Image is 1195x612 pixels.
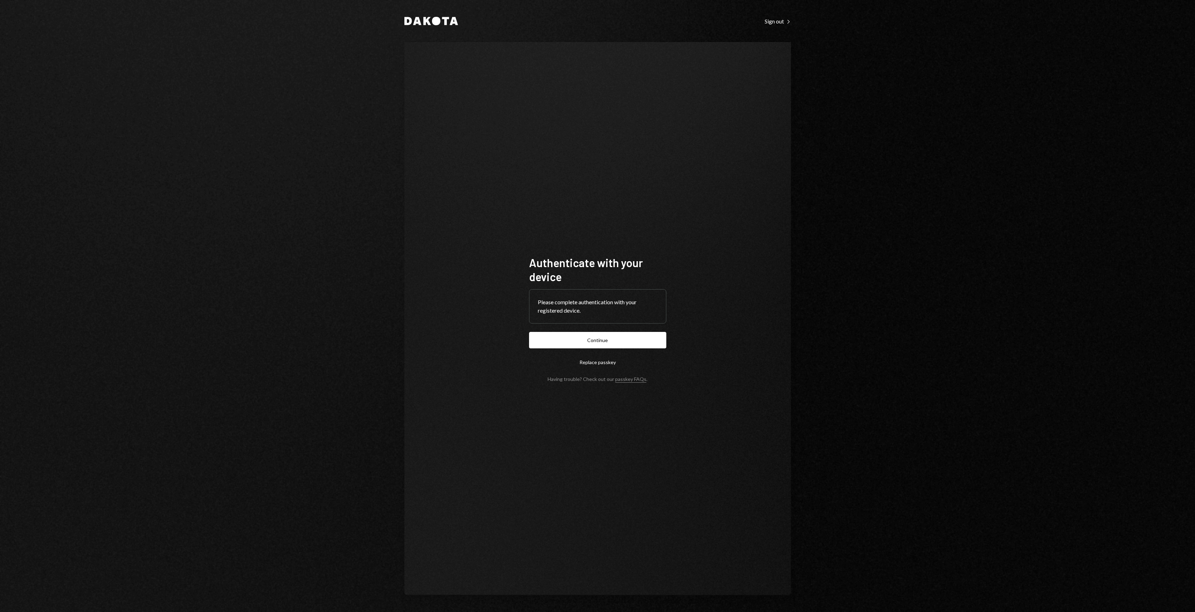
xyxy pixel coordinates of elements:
[548,376,647,382] div: Having trouble? Check out our .
[615,376,646,383] a: passkey FAQs
[765,18,791,25] div: Sign out
[529,354,666,370] button: Replace passkey
[529,256,666,284] h1: Authenticate with your device
[529,332,666,348] button: Continue
[538,298,658,315] div: Please complete authentication with your registered device.
[765,17,791,25] a: Sign out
